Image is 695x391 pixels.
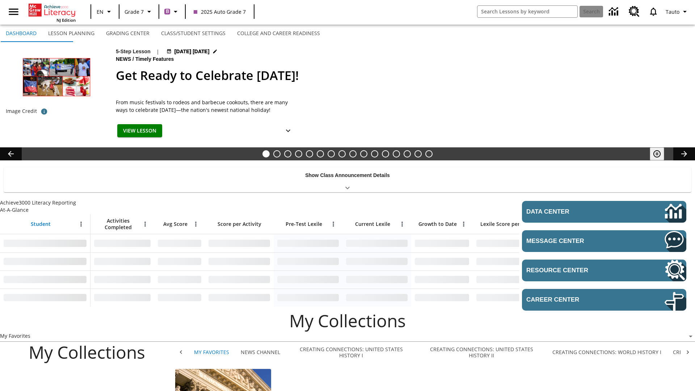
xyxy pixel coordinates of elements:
h2: Get Ready to Celebrate Juneteenth! [116,66,479,85]
button: Slide 3 Free Returns: A Gain or a Drain? [284,150,291,157]
p: Show Class Announcement Details [305,172,390,179]
button: Slide 1 Get Ready to Celebrate Juneteenth! [262,150,270,157]
span: Grade 7 [125,8,144,16]
button: Open Menu [328,219,339,230]
button: Boost Class color is purple. Change class color [161,5,183,18]
span: / [132,56,134,62]
div: Show Class Announcement Details [4,167,691,192]
button: Profile/Settings [663,5,692,18]
button: Slide 2 Back On Earth [273,150,281,157]
button: Open side menu [3,1,24,22]
div: My Collections [188,342,681,363]
button: Open Menu [458,219,469,230]
span: | [156,48,159,55]
input: search field [477,6,577,17]
span: EN [97,8,104,16]
button: Slide 7 The Last Homesteaders [328,150,335,157]
button: Lesson Planning [42,25,100,42]
p: 5-Step Lesson [116,48,151,55]
span: Score per Activity [218,221,261,227]
button: Show Details [281,124,295,138]
span: [DATE] [DATE] [174,48,210,55]
button: Slide 5 Cruise Ships: Making Waves [306,150,313,157]
button: Image credit: Top, left to right: Aaron of L.A. Photography/Shutterstock; Aaron of L.A. Photograp... [37,105,51,118]
button: Slide 6 Private! Keep Out! [317,150,324,157]
div: From music festivals to rodeos and barbecue cookouts, there are many ways to celebrate [DATE]—the... [116,98,297,114]
a: Resource Center, Will open in new tab [624,2,644,21]
a: Data Center [605,2,624,22]
div: Previous [174,342,188,363]
a: Data Center [522,201,686,223]
span: Lexile Score per Month [480,221,538,227]
span: News [116,55,132,63]
div: No Data, [90,234,154,252]
div: No Data, [154,252,205,270]
div: No Data, [342,270,411,289]
button: Slide 13 Pre-release lesson [393,150,400,157]
div: No Data, [342,234,411,252]
button: News Channel [235,342,286,363]
a: Home [29,3,76,17]
button: Open Menu [76,219,87,230]
button: Creating Connections: United States History I [286,342,416,363]
span: Avg Score [163,221,188,227]
div: No Data, [342,289,411,307]
span: From music festivals to rodeos and barbecue cookouts, there are many ways to celebrate Juneteenth... [116,98,297,114]
button: Creating Connections: United States History II [416,342,547,363]
div: No Data, [90,289,154,307]
button: College and Career Readiness [231,25,326,42]
button: Slide 15 The Constitution's Balancing Act [414,150,422,157]
span: Career Center [526,296,625,303]
div: Pause [650,147,671,160]
button: Creating Connections: World History I [547,342,667,363]
button: Slide 16 Point of View [425,150,433,157]
span: Message Center [526,237,625,245]
button: Lesson carousel, Next [673,147,695,160]
span: Resource Center [526,267,625,274]
div: No Data, [90,252,154,270]
button: Open Menu [140,219,151,230]
p: Image Credit [6,108,37,115]
button: Grade: Grade 7, Select a grade [122,5,156,18]
button: Open Menu [190,219,201,230]
a: Notifications [644,2,663,21]
span: Data Center [526,208,623,215]
button: Slide 10 Fashion Forward in Ancient Rome [360,150,367,157]
span: Activities Completed [94,218,142,231]
span: 2025 Auto Grade 7 [194,8,246,16]
span: Timely Features [135,55,175,63]
div: No Data, [154,289,205,307]
a: Message Center [522,230,686,252]
button: Slide 11 The Invasion of the Free CD [371,150,378,157]
span: Growth to Date [418,221,457,227]
button: Class/Student Settings [155,25,231,42]
div: No Data, [90,270,154,289]
span: Current Lexile [355,221,390,227]
button: Slide 4 Time for Moon Rules? [295,150,302,157]
button: Pause [650,147,664,160]
a: Career Center [522,289,686,311]
div: Home [29,2,76,23]
button: My Favorites [188,342,235,363]
span: Student [31,221,51,227]
span: B [166,7,169,16]
div: No Data, [154,270,205,289]
button: Jul 17 - Jun 30 Choose Dates [165,48,219,55]
button: Open Menu [397,219,408,230]
img: Photos of red foods and of people celebrating Juneteenth at parades, Opal's Walk, and at a rodeo. [6,48,107,105]
button: Language: EN, Select a language [93,5,117,18]
div: Next [681,342,695,363]
button: View Lesson [117,124,162,138]
span: Pre-Test Lexile [286,221,322,227]
span: Tauto [666,8,679,16]
button: Slide 12 Mixed Practice: Citing Evidence [382,150,389,157]
a: Resource Center, Will open in new tab [522,260,686,281]
span: NJ Edition [56,17,76,23]
button: Slide 14 Career Lesson [404,150,411,157]
div: No Data, [154,234,205,252]
button: Slide 9 Attack of the Terrifying Tomatoes [349,150,357,157]
button: Grading Center [100,25,155,42]
button: Slide 8 Solar Power to the People [338,150,346,157]
div: No Data, [342,252,411,270]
